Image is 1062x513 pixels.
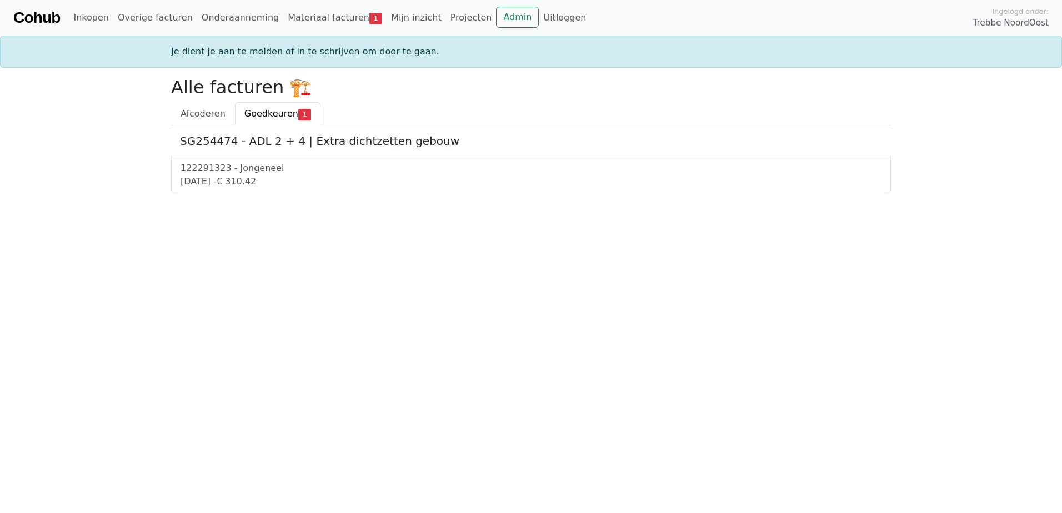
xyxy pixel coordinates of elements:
a: Projecten [446,7,497,29]
h5: SG254474 - ADL 2 + 4 | Extra dichtzetten gebouw [180,134,882,148]
span: Ingelogd onder: [992,6,1049,17]
div: [DATE] - [181,175,881,188]
a: Mijn inzicht [387,7,446,29]
a: Overige facturen [113,7,197,29]
span: € 310.42 [217,176,256,187]
a: Inkopen [69,7,113,29]
a: Goedkeuren1 [235,102,320,125]
span: Afcoderen [181,108,226,119]
a: 122291323 - Jongeneel[DATE] -€ 310.42 [181,162,881,188]
a: Afcoderen [171,102,235,125]
span: Trebbe NoordOost [973,17,1049,29]
a: Uitloggen [539,7,590,29]
div: Je dient je aan te melden of in te schrijven om door te gaan. [164,45,898,58]
div: 122291323 - Jongeneel [181,162,881,175]
h2: Alle facturen 🏗️ [171,77,891,98]
a: Materiaal facturen1 [283,7,387,29]
span: Goedkeuren [244,108,298,119]
a: Cohub [13,4,60,31]
a: Admin [496,7,539,28]
a: Onderaanneming [197,7,283,29]
span: 1 [298,109,311,120]
span: 1 [369,13,382,24]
